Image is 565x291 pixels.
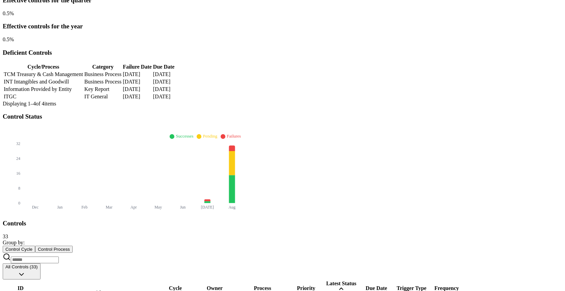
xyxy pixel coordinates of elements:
button: Control Process [35,246,73,253]
tspan: 24 [16,156,20,161]
span: Displaying 1– 4 of 4 items [3,101,56,106]
tspan: Apr [130,205,137,210]
tspan: Feb [81,205,88,210]
span: Group by: [3,240,25,245]
tspan: 8 [18,186,20,191]
td: [DATE] [122,93,152,100]
td: [DATE] [122,86,152,93]
th: Category [84,64,122,70]
td: [DATE] [153,78,175,85]
tspan: 16 [16,171,20,176]
tspan: Jun [180,205,186,210]
span: 0.5 % [3,37,14,42]
button: Control Cycle [3,246,35,253]
td: [DATE] [153,71,175,78]
tspan: Dec [32,205,39,210]
tspan: Aug [228,205,236,210]
span: 33 [3,234,8,239]
h3: Effective controls for the year [3,23,562,30]
td: [DATE] [122,78,152,85]
td: Business Process [84,78,122,85]
th: Cycle/Process [3,64,83,70]
span: 0.5 % [3,10,14,16]
td: IT General [84,93,122,100]
span: All Controls (33) [5,264,38,269]
td: Key Report [84,86,122,93]
td: [DATE] [122,71,152,78]
td: INT Intangibles and Goodwill [3,78,83,85]
h3: Control Status [3,113,562,120]
tspan: 0 [18,201,20,205]
td: Business Process [84,71,122,78]
td: [DATE] [153,86,175,93]
th: Failure Date [122,64,152,70]
h3: Controls [3,220,562,227]
h3: Deficient Controls [3,49,562,56]
span: Successes [176,134,193,139]
th: Due Date [153,64,175,70]
td: TCM Treasury & Cash Management [3,71,83,78]
td: Information Provided by Entity [3,86,83,93]
span: Failures [227,134,241,139]
button: All Controls (33) [3,263,41,280]
tspan: May [154,205,162,210]
tspan: [DATE] [201,205,214,210]
td: [DATE] [153,93,175,100]
tspan: Mar [106,205,113,210]
tspan: 32 [16,141,20,146]
span: Pending [203,134,217,139]
tspan: Jan [57,205,63,210]
td: ITGC [3,93,83,100]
